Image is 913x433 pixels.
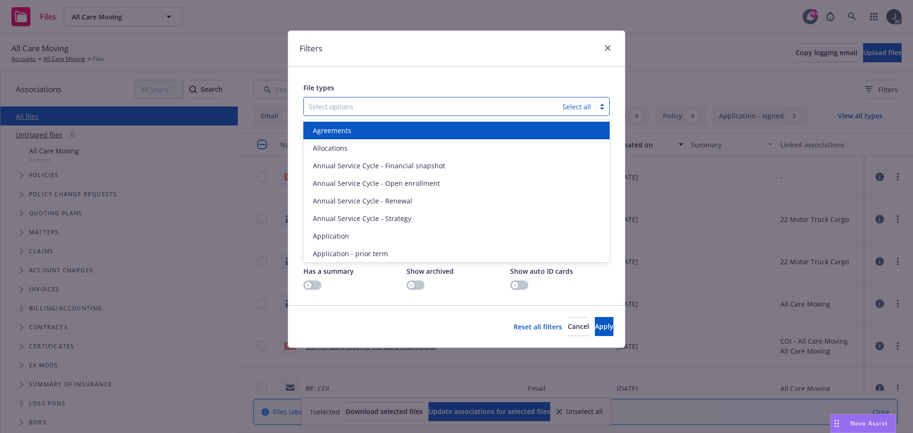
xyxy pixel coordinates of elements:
[313,143,348,153] span: Allocations
[595,322,613,331] span: Apply
[563,102,591,111] a: Select all
[303,83,334,92] span: File types
[313,249,388,259] span: Application - prior term
[831,414,843,433] div: Drag to move
[568,317,589,336] button: Cancel
[514,322,562,332] a: Reset all filters
[313,231,349,241] span: Application
[313,196,412,206] span: Annual Service Cycle - Renewal
[595,317,613,336] button: Apply
[313,178,440,188] span: Annual Service Cycle - Open enrollment
[830,414,896,433] button: Nova Assist
[602,42,613,54] a: close
[300,42,322,55] h1: Filters
[313,213,411,223] span: Annual Service Cycle - Strategy
[510,267,573,276] span: Show auto ID cards
[303,267,354,276] span: Has a summary
[850,419,888,427] span: Nova Assist
[313,161,445,171] span: Annual Service Cycle - Financial snapshot
[313,125,351,135] span: Agreements
[407,267,454,276] span: Show archived
[568,322,589,331] span: Cancel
